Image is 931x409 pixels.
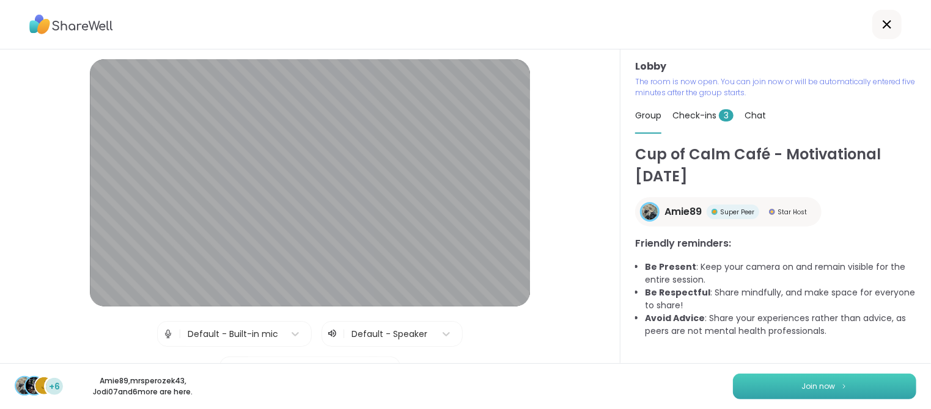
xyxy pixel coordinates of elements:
[645,261,916,286] li: : Keep your camera on and remain visible for the entire session.
[635,197,822,226] a: Amie89Amie89Super PeerSuper PeerStar HostStar Host
[635,109,661,121] span: Group
[225,357,236,382] img: Camera
[664,204,702,219] span: Amie89
[672,109,734,121] span: Check-ins
[188,328,278,341] div: Default - Built-in mic
[769,209,775,215] img: Star Host
[645,312,705,324] b: Avoid Advice
[16,377,33,394] img: Amie89
[635,236,916,251] h3: Friendly reminders:
[733,374,916,399] button: Join now
[342,327,345,341] span: |
[178,322,182,346] span: |
[645,261,696,273] b: Be Present
[712,209,718,215] img: Super Peer
[75,375,212,397] p: Amie89 , mrsperozek43 , Jodi07 and 6 more are here.
[841,383,848,389] img: ShareWell Logomark
[719,109,734,121] span: 3
[26,377,43,394] img: mrsperozek43
[42,378,47,394] span: J
[642,204,658,220] img: Amie89
[802,381,836,392] span: Join now
[49,380,60,393] span: +6
[29,10,113,38] img: ShareWell Logo
[635,59,916,74] h3: Lobby
[163,322,174,346] img: Microphone
[645,312,916,338] li: : Share your experiences rather than advice, as peers are not mental health professionals.
[635,143,916,187] h1: Cup of Calm Café - Motivational [DATE]
[720,208,754,217] span: Super Peer
[645,286,916,312] li: : Share mindfully, and make space for everyone to share!
[635,76,916,98] p: The room is now open. You can join now or will be automatically entered five minutes after the gr...
[241,357,244,382] span: |
[778,208,807,217] span: Star Host
[745,109,766,121] span: Chat
[645,286,710,299] b: Be Respectful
